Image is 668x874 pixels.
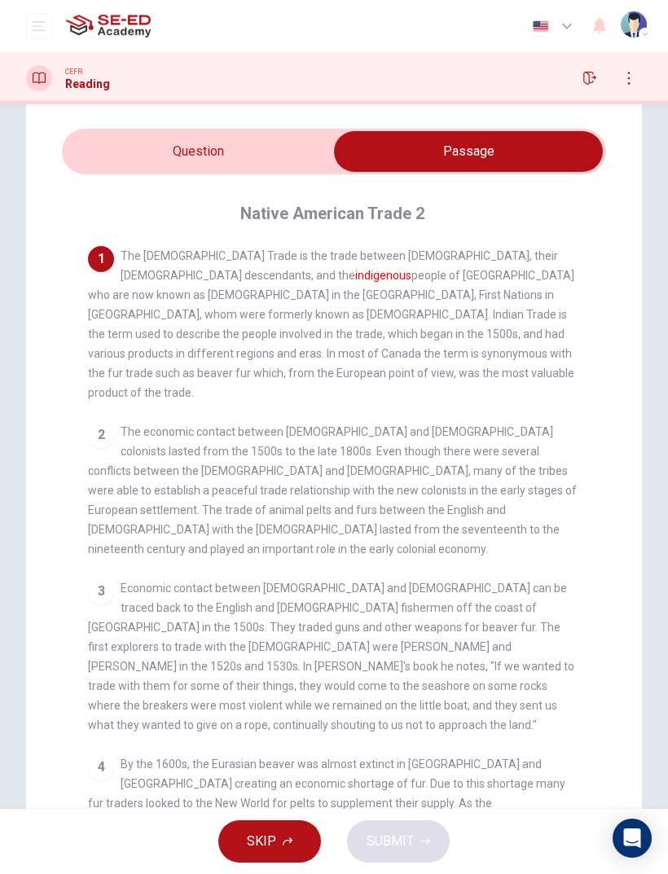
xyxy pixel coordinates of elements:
font: indigenous [355,269,411,282]
div: Open Intercom Messenger [613,819,652,858]
h1: Reading [65,77,110,90]
span: CEFR [65,66,82,77]
img: Profile picture [621,11,647,37]
button: open mobile menu [26,13,52,39]
img: en [530,20,551,33]
span: The [DEMOGRAPHIC_DATA] Trade is the trade between [DEMOGRAPHIC_DATA], their [DEMOGRAPHIC_DATA] de... [88,249,574,399]
span: Economic contact between [DEMOGRAPHIC_DATA] and [DEMOGRAPHIC_DATA] can be traced back to the Engl... [88,582,574,731]
h4: Native American Trade 2 [240,200,424,226]
img: SE-ED Academy logo [65,10,151,42]
div: 4 [88,754,114,780]
button: SKIP [218,820,321,863]
div: 1 [88,246,114,272]
span: SKIP [247,830,276,853]
span: The economic contact between [DEMOGRAPHIC_DATA] and [DEMOGRAPHIC_DATA] colonists lasted from the ... [88,425,577,556]
div: 2 [88,422,114,448]
div: 3 [88,578,114,604]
